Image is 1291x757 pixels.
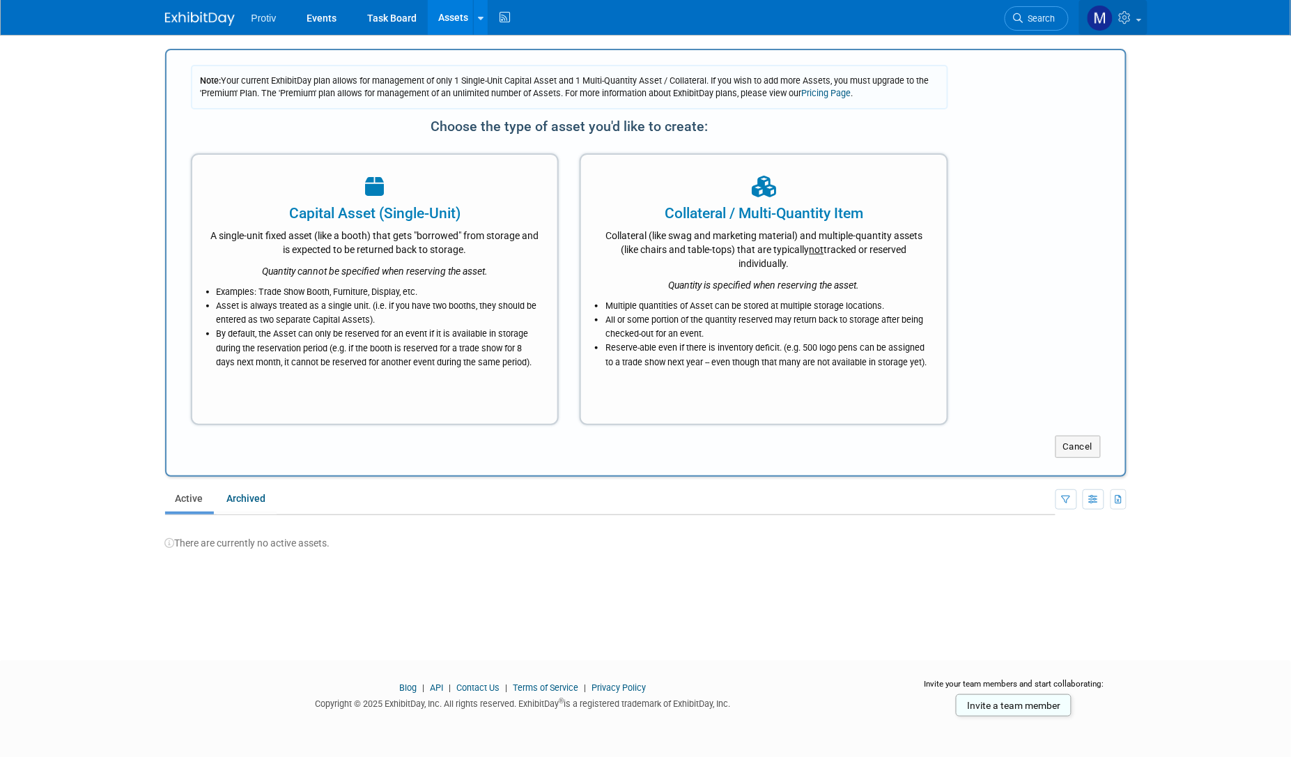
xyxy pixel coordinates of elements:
[592,682,646,693] a: Privacy Policy
[902,678,1127,699] div: Invite your team members and start collaborating:
[445,682,454,693] span: |
[210,224,541,257] div: A single-unit fixed asset (like a booth) that gets "borrowed" from storage and is expected to be ...
[1087,5,1113,31] img: Michael Fortinberry
[201,75,222,86] span: Note:
[559,697,564,705] sup: ®
[201,75,929,98] span: Your current ExhibitDay plan allows for management of only 1 Single-Unit Capital Asset and 1 Mult...
[669,280,860,291] i: Quantity is specified when reserving the asset.
[430,682,443,693] a: API
[262,266,488,277] i: Quantity cannot be specified when reserving the asset.
[956,694,1072,717] a: Invite a team member
[513,682,578,693] a: Terms of Service
[217,327,541,369] li: By default, the Asset can only be reserved for an event if it is available in storage during the ...
[1005,6,1069,31] a: Search
[456,682,500,693] a: Contact Us
[165,694,881,710] div: Copyright © 2025 ExhibitDay, Inc. All rights reserved. ExhibitDay is a registered trademark of Ex...
[252,13,277,24] span: Protiv
[605,341,929,369] li: Reserve-able even if there is inventory deficit. (e.g. 500 logo pens can be assigned to a trade s...
[598,203,929,224] div: Collateral / Multi-Quantity Item
[580,682,589,693] span: |
[605,299,929,313] li: Multiple quantities of Asset can be stored at multiple storage locations.
[605,313,929,341] li: All or some portion of the quantity reserved may return back to storage after being checked-out f...
[191,113,949,139] div: Choose the type of asset you'd like to create:
[419,682,428,693] span: |
[502,682,511,693] span: |
[210,203,541,224] div: Capital Asset (Single-Unit)
[217,299,541,327] li: Asset is always treated as a single unit. (i.e. if you have two booths, they should be entered as...
[810,244,824,255] span: not
[802,88,851,98] a: Pricing Page
[165,522,1127,550] div: There are currently no active assets.
[217,285,541,299] li: Examples: Trade Show Booth, Furniture, Display, etc.
[1023,13,1056,24] span: Search
[399,682,417,693] a: Blog
[165,485,214,512] a: Active
[1056,436,1101,458] button: Cancel
[165,12,235,26] img: ExhibitDay
[217,485,277,512] a: Archived
[598,224,929,270] div: Collateral (like swag and marketing material) and multiple-quantity assets (like chairs and table...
